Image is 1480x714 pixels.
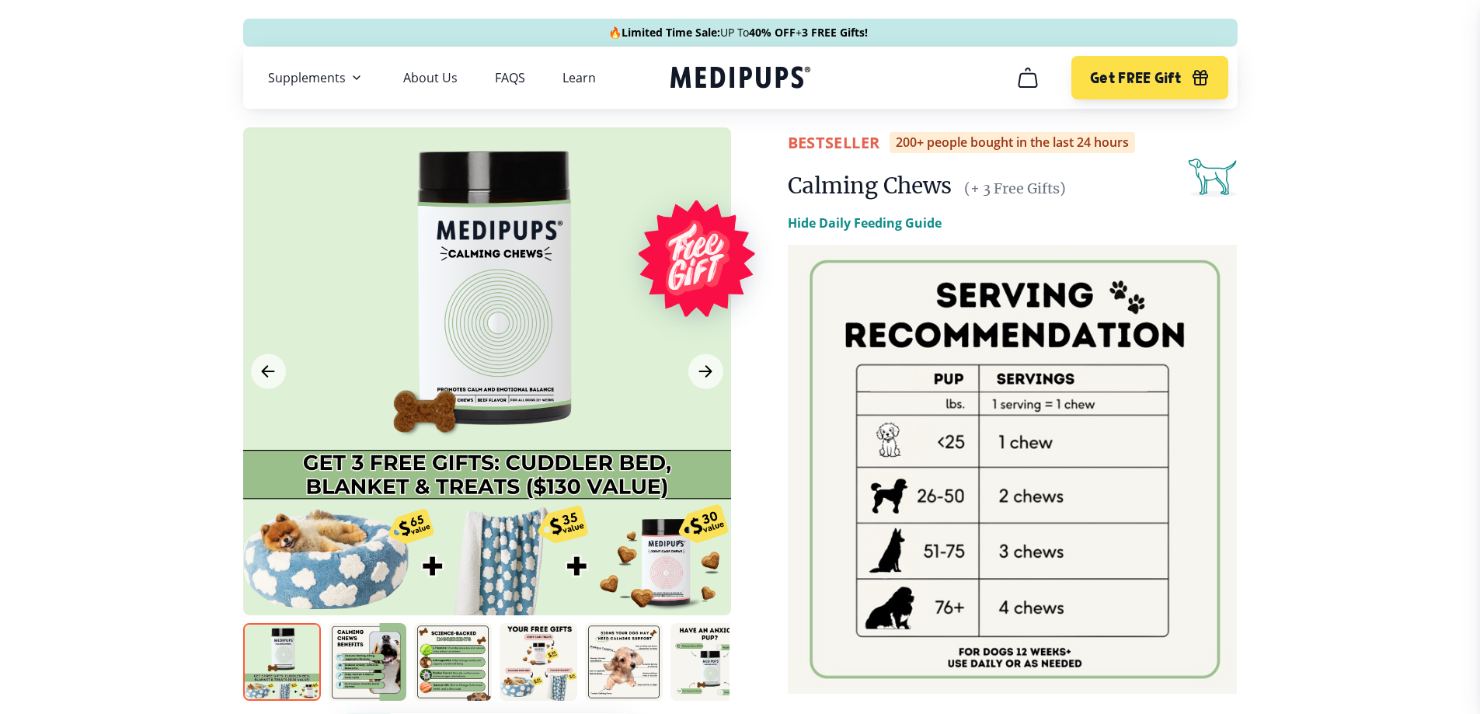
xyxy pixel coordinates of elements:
img: Daily Feeding Guide [788,245,1237,694]
img: Calming Chews | Natural Dog Supplements [500,623,577,701]
img: Calming Chews | Natural Dog Supplements [414,623,492,701]
a: Learn [562,70,596,85]
a: FAQS [495,70,525,85]
span: BestSeller [788,132,880,153]
button: Get FREE Gift [1071,56,1228,99]
h1: Calming Chews [788,172,952,200]
span: Get FREE Gift [1090,69,1181,87]
button: Previous Image [251,354,286,389]
button: Next Image [688,354,723,389]
img: Calming Chews | Natural Dog Supplements [243,623,321,701]
span: Supplements [268,70,346,85]
img: Calming Chews | Natural Dog Supplements [585,623,663,701]
button: cart [1009,59,1046,96]
span: (+ 3 Free Gifts) [964,179,1066,197]
a: Medipups [670,63,810,95]
a: About Us [403,70,458,85]
button: Supplements [268,68,366,87]
img: Calming Chews | Natural Dog Supplements [329,623,406,701]
div: 200+ people bought in the last 24 hours [890,132,1135,153]
p: Hide Daily Feeding Guide [788,214,942,232]
img: Calming Chews | Natural Dog Supplements [670,623,748,701]
span: 🔥 UP To + [608,25,868,40]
